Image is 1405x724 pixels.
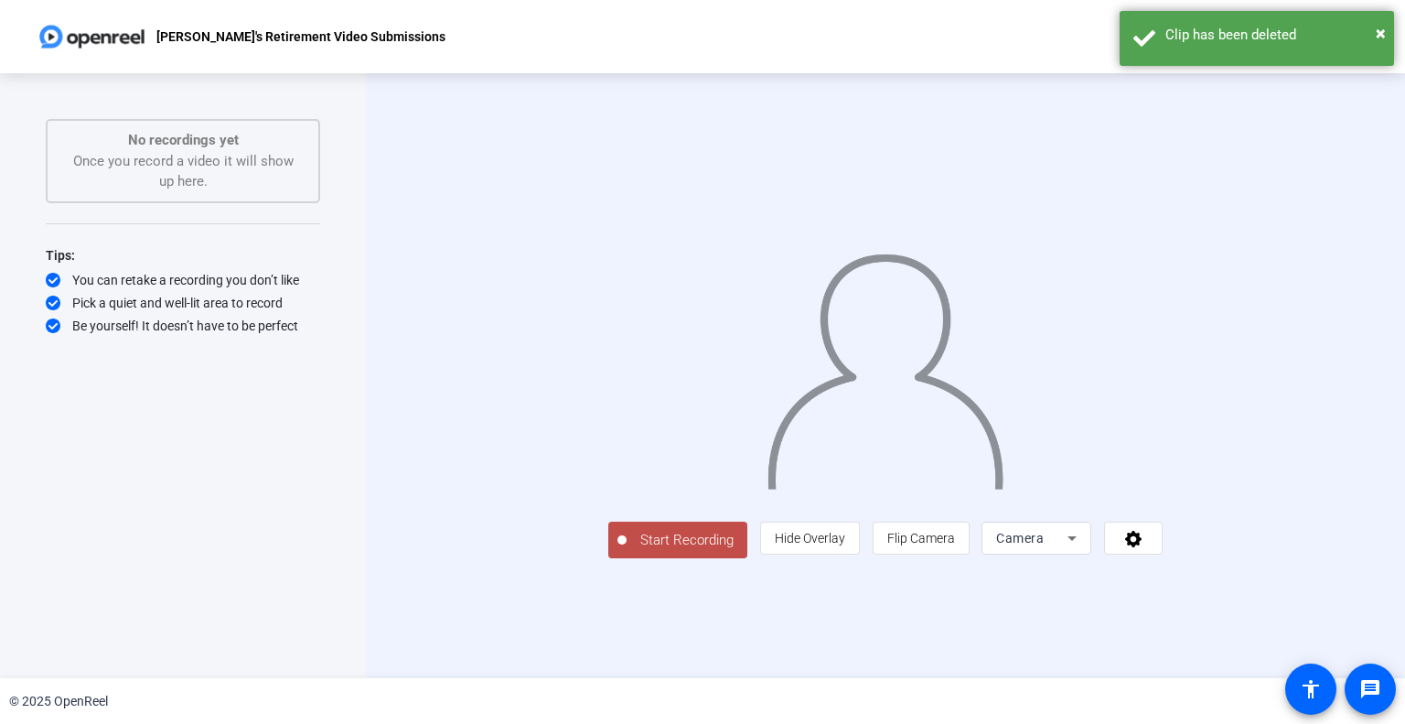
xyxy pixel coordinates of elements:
p: No recordings yet [66,130,300,151]
span: Camera [996,531,1044,546]
p: [PERSON_NAME]'s Retirement Video Submissions [156,26,445,48]
button: Flip Camera [873,522,970,555]
span: Start Recording [627,530,747,551]
div: © 2025 OpenReel [9,692,108,711]
span: Flip Camera [887,531,955,546]
img: overlay [766,240,1005,490]
button: Start Recording [608,522,747,558]
span: × [1376,22,1386,44]
div: Be yourself! It doesn’t have to be perfect [46,317,320,335]
mat-icon: message [1359,678,1381,700]
img: OpenReel logo [37,18,147,55]
button: Close [1376,19,1386,47]
span: Hide Overlay [775,531,845,546]
div: Once you record a video it will show up here. [66,130,300,192]
div: Tips: [46,244,320,266]
button: Hide Overlay [760,522,860,555]
mat-icon: accessibility [1300,678,1322,700]
div: You can retake a recording you don’t like [46,271,320,289]
div: Clip has been deleted [1165,25,1380,46]
div: Pick a quiet and well-lit area to record [46,294,320,312]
